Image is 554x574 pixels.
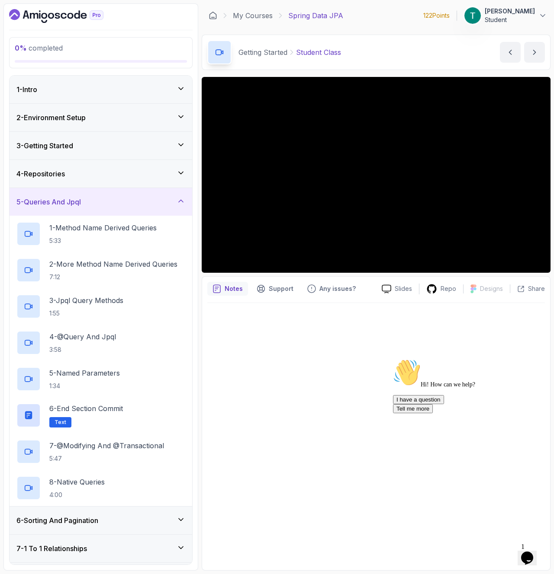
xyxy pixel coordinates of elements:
p: 1 - Method Name Derived Queries [49,223,157,233]
p: Getting Started [238,47,287,57]
span: Hi! How can we help? [3,26,86,32]
button: user profile image[PERSON_NAME]Student [464,7,547,24]
iframe: chat widget [390,355,545,535]
button: 7-1 To 1 Relationships [10,535,192,562]
p: Designs [480,284,503,293]
p: 6 - End Section Commit [49,403,123,414]
p: 3:58 [49,345,116,354]
button: 5-Named Parameters1:34 [16,367,185,391]
h3: 6 - Sorting And Pagination [16,515,98,526]
img: user profile image [464,7,481,24]
p: 5:47 [49,454,164,463]
h3: 4 - Repositories [16,169,65,179]
a: Slides [375,284,419,293]
h3: 3 - Getting Started [16,140,73,151]
p: 5 - Named Parameters [49,368,120,378]
button: notes button [207,282,248,296]
button: 6-End Section CommitText [16,403,185,427]
p: 4:00 [49,491,105,499]
button: 3-Getting Started [10,132,192,159]
p: 1:55 [49,309,123,318]
button: I have a question [3,40,55,49]
p: 7 - @Modifying And @Transactional [49,440,164,451]
button: 7-@Modifying And @Transactional5:47 [16,440,185,464]
button: Share [510,284,545,293]
iframe: 1 - Student Class [202,77,551,273]
p: [PERSON_NAME] [485,7,535,16]
button: Support button [251,282,299,296]
span: Text [55,419,66,426]
button: 3-Jpql Query Methods1:55 [16,294,185,319]
button: 2-Environment Setup [10,104,192,131]
p: 8 - Native Queries [49,477,105,487]
p: Student [485,16,535,24]
button: 4-Repositories [10,160,192,188]
div: 👋Hi! How can we help?I have a questionTell me more [3,3,159,58]
p: Student Class [296,47,341,57]
h3: 2 - Environment Setup [16,112,86,123]
img: :wave: [3,3,31,31]
button: next content [524,42,545,63]
button: 2-More Method Name Derived Queries7:12 [16,258,185,282]
h3: 1 - Intro [16,84,37,95]
button: 1-Method Name Derived Queries5:33 [16,222,185,246]
p: 122 Points [423,11,450,20]
button: 6-Sorting And Pagination [10,507,192,534]
button: Tell me more [3,49,43,58]
p: 4 - @Query And Jpql [49,332,116,342]
p: 1:34 [49,382,120,390]
h3: 7 - 1 To 1 Relationships [16,543,87,554]
p: Notes [225,284,243,293]
button: 1-Intro [10,76,192,103]
span: completed [15,44,63,52]
p: Repo [441,284,456,293]
span: 0 % [15,44,27,52]
button: 4-@Query And Jpql3:58 [16,331,185,355]
button: Feedback button [302,282,361,296]
button: 5-Queries And Jpql [10,188,192,216]
button: previous content [500,42,521,63]
button: 8-Native Queries4:00 [16,476,185,500]
p: Slides [395,284,412,293]
p: 3 - Jpql Query Methods [49,295,123,306]
a: Dashboard [9,9,123,23]
a: Dashboard [209,11,217,20]
p: Spring Data JPA [288,10,343,21]
a: My Courses [233,10,273,21]
a: Repo [419,284,463,294]
p: 2 - More Method Name Derived Queries [49,259,177,269]
h3: 5 - Queries And Jpql [16,197,81,207]
p: 7:12 [49,273,177,281]
p: Share [528,284,545,293]
p: Any issues? [319,284,356,293]
p: Support [269,284,293,293]
p: 5:33 [49,236,157,245]
iframe: chat widget [518,539,545,565]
